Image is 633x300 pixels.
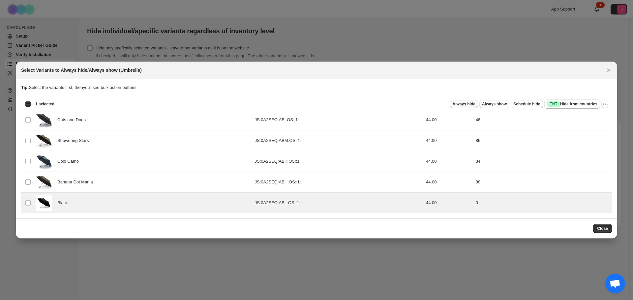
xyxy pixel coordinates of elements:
[253,130,424,151] td: JS:0A2SEQ:ABM:OS::1:
[21,67,142,73] h2: Select Variants to Always hide/Always show (Umbrella)
[547,101,597,107] span: Hide from countries
[604,66,613,75] button: Close
[21,84,612,91] p: Select the variants first, then you'll see bulk action buttons
[253,151,424,172] td: JS:0A2SEQ:ABK:OS::1:
[253,193,424,213] td: JS:0A2SEQ:ABL:OS::1:
[474,172,612,193] td: 88
[474,151,612,172] td: 34
[597,226,608,231] span: Close
[544,99,600,109] button: SuccessENTHide from countries
[57,158,82,165] span: Cool Camo
[513,101,540,107] span: Schedule hide
[479,100,509,108] button: Always show
[424,172,474,193] td: 44.00
[424,110,474,130] td: 44.00
[601,100,609,108] button: More actions
[453,101,475,107] span: Always hide
[550,101,558,107] span: ENT
[57,179,97,185] span: Banana Dot Mania
[424,151,474,172] td: 44.00
[424,130,474,151] td: 44.00
[593,224,612,233] button: Close
[474,110,612,130] td: 46
[450,100,478,108] button: Always hide
[36,195,52,211] img: KPKI65003CY_1_09dc48a3-a18f-4725-ab3b-ac7cf8176698.webp
[424,193,474,213] td: 44.00
[253,172,424,193] td: JS:0A2SEQ:ABH:OS::1:
[482,101,507,107] span: Always show
[57,200,72,206] span: Black
[21,85,29,90] strong: Tip:
[36,132,52,149] img: KPKI65000SH_1.jpg
[57,117,89,123] span: Cats and Dogs
[36,174,52,190] img: KPKI65007BD_1.jpg
[35,101,54,107] span: 1 selected
[605,274,625,293] div: Open chat
[36,153,52,170] img: KPKI65004LT_1.jpg
[36,112,52,128] img: AC81380HJ_1.jpg
[253,110,424,130] td: JS:0A2SEQ:ABI:OS::1:
[474,193,612,213] td: 0
[57,137,92,144] span: Showering Stars
[511,100,543,108] button: Schedule hide
[474,130,612,151] td: 86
